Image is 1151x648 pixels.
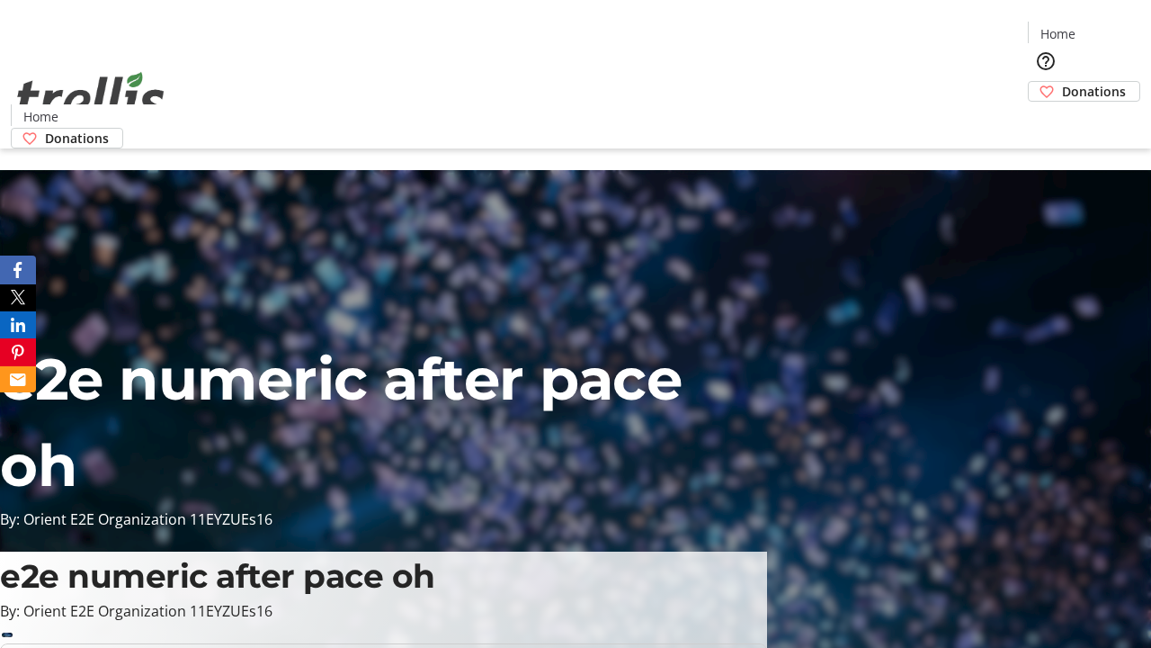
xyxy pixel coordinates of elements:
a: Home [1029,24,1086,43]
span: Donations [45,129,109,148]
span: Home [23,107,58,126]
span: Donations [1062,82,1126,101]
button: Help [1028,43,1064,79]
a: Home [12,107,69,126]
span: Home [1040,24,1075,43]
a: Donations [11,128,123,148]
a: Donations [1028,81,1140,102]
button: Cart [1028,102,1064,138]
img: Orient E2E Organization 11EYZUEs16's Logo [11,52,171,142]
